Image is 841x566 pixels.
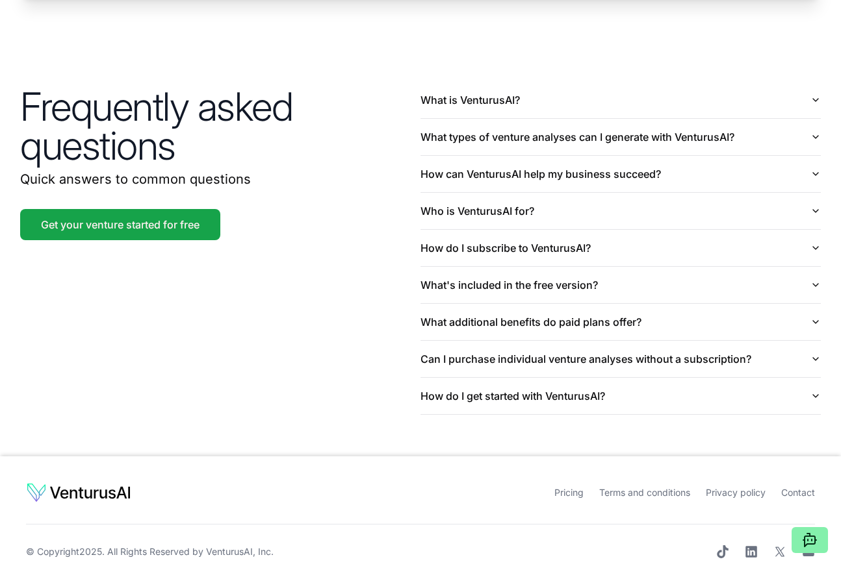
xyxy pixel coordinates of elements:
button: Can I purchase individual venture analyses without a subscription? [420,341,821,377]
a: Get your venture started for free [20,209,220,240]
img: logo [26,482,131,503]
h2: Frequently asked questions [20,87,420,165]
button: What types of venture analyses can I generate with VenturusAI? [420,119,821,155]
a: VenturusAI, Inc [206,546,271,557]
a: Privacy policy [706,487,766,498]
button: How can VenturusAI help my business succeed? [420,156,821,192]
button: What is VenturusAI? [420,82,821,118]
a: Pricing [554,487,584,498]
p: Quick answers to common questions [20,170,420,188]
span: © Copyright 2025 . All Rights Reserved by . [26,545,274,558]
button: Who is VenturusAI for? [420,193,821,229]
button: What's included in the free version? [420,267,821,303]
button: How do I subscribe to VenturusAI? [420,230,821,266]
button: How do I get started with VenturusAI? [420,378,821,414]
button: What additional benefits do paid plans offer? [420,304,821,340]
a: Contact [781,487,815,498]
a: Terms and conditions [599,487,690,498]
